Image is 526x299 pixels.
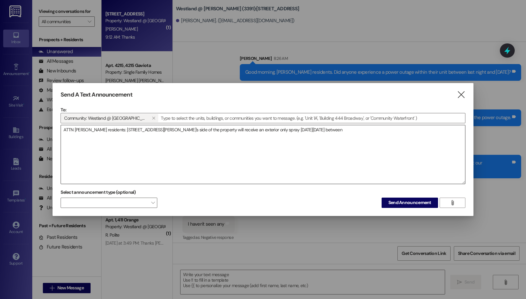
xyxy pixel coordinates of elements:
[450,200,455,205] i: 
[152,116,155,121] i: 
[457,91,465,98] i: 
[61,91,132,98] h3: Send A Text Announcement
[149,114,158,122] button: Community: Westland @ Bixby (3391)
[382,198,438,208] button: Send Announcement
[61,125,465,184] textarea: ATTN [PERSON_NAME] residents: [STREET_ADDRESS][PERSON_NAME]'s side of the property will receive a...
[61,187,136,197] label: Select announcement type (optional)
[159,113,465,123] input: Type to select the units, buildings, or communities you want to message. (e.g. 'Unit 1A', 'Buildi...
[64,114,146,122] span: Community: Westland @ Bixby (3391)
[388,199,431,206] span: Send Announcement
[61,107,465,113] p: To:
